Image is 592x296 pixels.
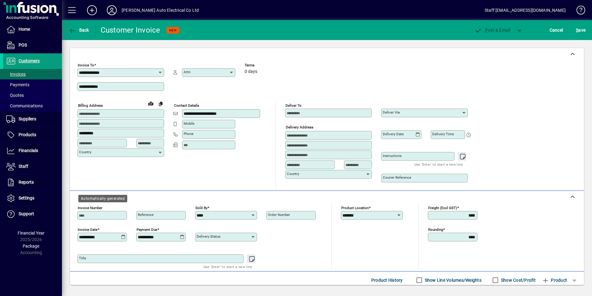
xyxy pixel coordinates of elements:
[3,38,62,53] a: POS
[542,275,567,285] span: Product
[184,121,194,126] mat-label: Mobile
[539,275,570,286] button: Product
[78,63,94,67] mat-label: Invoice To
[19,132,36,137] span: Products
[19,43,27,47] span: POS
[471,25,513,36] button: Post & Email
[576,25,585,35] span: ave
[3,191,62,206] a: Settings
[78,227,98,232] mat-label: Invoice date
[424,277,481,283] label: Show Line Volumes/Weights
[156,99,166,109] button: Copy to Delivery address
[268,213,290,217] mat-label: Order number
[6,82,29,87] span: Payments
[3,111,62,127] a: Suppliers
[550,25,563,35] span: Cancel
[428,227,443,232] mat-label: Rounding
[82,5,102,16] button: Add
[3,22,62,37] a: Home
[3,90,62,101] a: Quotes
[23,244,39,249] span: Package
[383,154,402,158] mat-label: Instructions
[146,98,156,108] a: View on map
[485,5,566,15] div: Staff [EMAIL_ADDRESS][DOMAIN_NAME]
[184,132,194,136] mat-label: Phone
[383,110,400,114] mat-label: Deliver via
[122,5,199,15] div: [PERSON_NAME] Auto Electrical Co Ltd
[18,231,45,235] span: Financial Year
[19,116,36,121] span: Suppliers
[3,79,62,90] a: Payments
[432,132,454,136] mat-label: Delivery time
[184,70,190,74] mat-label: Attn
[138,213,154,217] mat-label: Reference
[500,277,536,283] label: Show Cost/Profit
[19,58,40,63] span: Customers
[369,275,405,286] button: Product History
[245,63,282,67] span: Terms
[287,172,299,176] mat-label: Country
[3,175,62,190] a: Reports
[19,211,34,216] span: Support
[3,127,62,143] a: Products
[576,28,578,33] span: S
[6,93,24,98] span: Quotes
[78,206,102,210] mat-label: Invoice number
[383,175,411,180] mat-label: Courier Reference
[371,275,403,285] span: Product History
[3,69,62,79] a: Invoices
[414,161,463,168] mat-hint: Use 'Enter' to start a new line
[548,25,565,36] button: Cancel
[78,195,127,202] div: Automatically generated
[3,101,62,111] a: Communications
[137,227,157,232] mat-label: Payment due
[19,195,34,200] span: Settings
[574,25,587,36] button: Save
[474,28,510,33] span: ost & Email
[6,72,26,77] span: Invoices
[79,150,91,154] mat-label: Country
[341,206,369,210] mat-label: Product location
[19,148,38,153] span: Financials
[102,5,122,16] button: Profile
[19,180,34,185] span: Reports
[68,28,89,33] span: Back
[101,25,160,35] div: Customer Invoice
[6,103,43,108] span: Communications
[245,69,257,74] span: 0 days
[79,256,86,260] mat-label: Title
[3,143,62,159] a: Financials
[485,28,488,33] span: P
[428,206,457,210] mat-label: Freight (excl GST)
[195,206,207,210] mat-label: Sold by
[67,25,91,36] button: Back
[383,132,404,136] mat-label: Delivery date
[19,27,30,32] span: Home
[3,206,62,222] a: Support
[62,25,96,36] app-page-header-button: Back
[3,159,62,174] a: Staff
[169,28,177,32] span: NEW
[19,164,28,169] span: Staff
[285,103,302,108] mat-label: Deliver To
[197,234,220,239] mat-label: Delivery status
[572,1,584,21] a: Knowledge Base
[203,263,252,270] mat-hint: Use 'Enter' to start a new line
